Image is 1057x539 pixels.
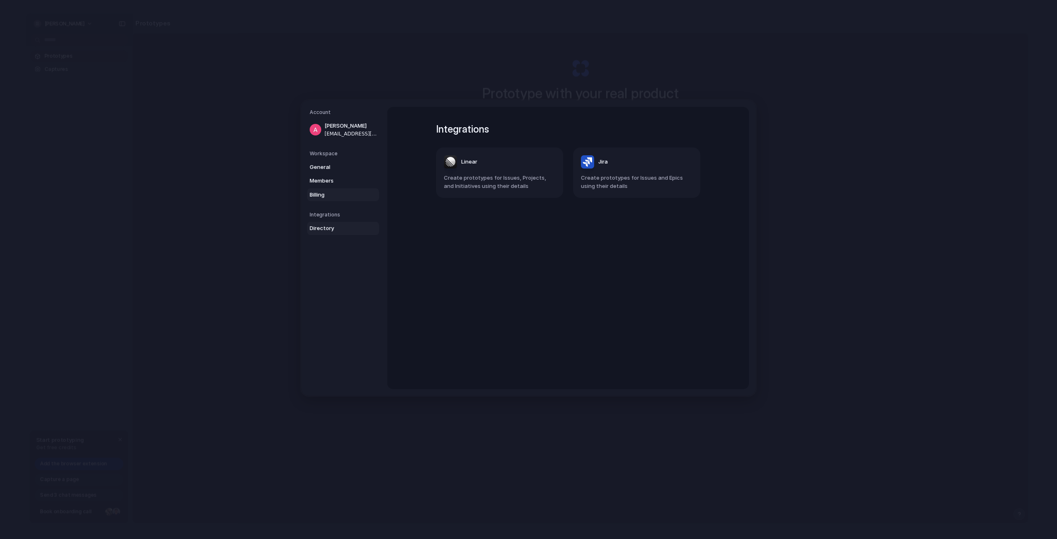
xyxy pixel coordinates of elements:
[461,158,477,166] span: Linear
[444,174,555,190] span: Create prototypes for Issues, Projects, and Initiatives using their details
[307,174,379,188] a: Members
[325,130,377,137] span: [EMAIL_ADDRESS][DOMAIN_NAME]
[307,188,379,201] a: Billing
[307,119,379,140] a: [PERSON_NAME][EMAIL_ADDRESS][DOMAIN_NAME]
[307,160,379,173] a: General
[310,177,363,185] span: Members
[307,222,379,235] a: Directory
[310,109,379,116] h5: Account
[581,174,692,190] span: Create prototypes for Issues and Epics using their details
[310,224,363,233] span: Directory
[310,163,363,171] span: General
[310,150,379,157] h5: Workspace
[310,190,363,199] span: Billing
[436,122,700,137] h1: Integrations
[598,158,608,166] span: Jira
[310,211,379,218] h5: Integrations
[325,122,377,130] span: [PERSON_NAME]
